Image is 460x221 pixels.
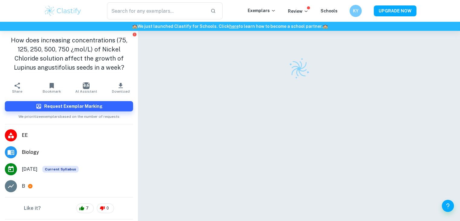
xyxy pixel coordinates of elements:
img: Clastify logo [285,55,313,83]
span: Share [12,89,22,94]
span: 7 [83,205,92,211]
span: Biology [22,149,133,156]
h6: Like it? [24,205,41,212]
span: 0 [103,205,112,211]
button: Bookmark [34,79,69,96]
h6: KY [352,8,359,14]
p: Exemplars [248,7,276,14]
h6: We just launched Clastify for Schools. Click to learn how to become a school partner. [1,23,459,30]
h1: How does increasing concentrations (75, 125, 250, 500, 750 ¿mol/L) of Nickel Chloride solution af... [5,36,133,72]
span: 🏫 [132,24,137,29]
div: 7 [76,203,94,213]
span: AI Assistant [75,89,97,94]
button: AI Assistant [69,79,103,96]
a: Schools [321,8,338,13]
div: This exemplar is based on the current syllabus. Feel free to refer to it for inspiration/ideas wh... [42,166,79,173]
span: 🏫 [323,24,328,29]
h6: Request Exemplar Marking [44,103,103,110]
p: Review [288,8,308,15]
button: Help and Feedback [442,200,454,212]
button: UPGRADE NOW [374,5,416,16]
span: EE [22,132,133,139]
button: Request Exemplar Marking [5,101,133,111]
span: Current Syllabus [42,166,79,173]
span: [DATE] [22,166,38,173]
img: AI Assistant [83,82,90,89]
button: KY [350,5,362,17]
span: We prioritize exemplars based on the number of requests [18,111,119,119]
a: here [229,24,239,29]
button: Report issue [132,32,137,37]
button: Download [103,79,138,96]
img: Clastify logo [44,5,82,17]
p: B [22,183,25,190]
span: Download [112,89,130,94]
input: Search for any exemplars... [107,2,206,19]
span: Bookmark [43,89,61,94]
div: 0 [97,203,114,213]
